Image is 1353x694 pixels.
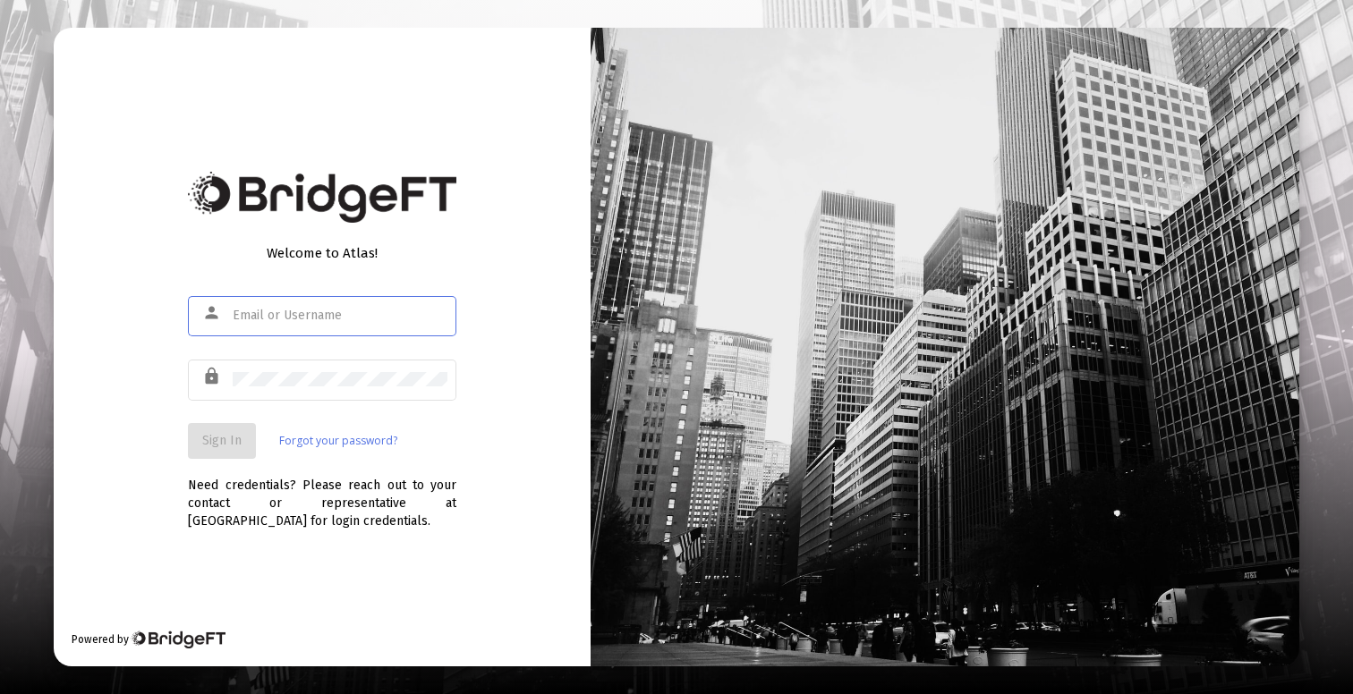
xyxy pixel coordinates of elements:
div: Welcome to Atlas! [188,244,456,262]
button: Sign In [188,423,256,459]
mat-icon: lock [202,366,224,387]
div: Need credentials? Please reach out to your contact or representative at [GEOGRAPHIC_DATA] for log... [188,459,456,530]
div: Powered by [72,631,225,648]
img: Bridge Financial Technology Logo [188,172,456,223]
a: Forgot your password? [279,432,397,450]
input: Email or Username [233,309,447,323]
mat-icon: person [202,302,224,324]
img: Bridge Financial Technology Logo [131,631,225,648]
span: Sign In [202,433,242,448]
